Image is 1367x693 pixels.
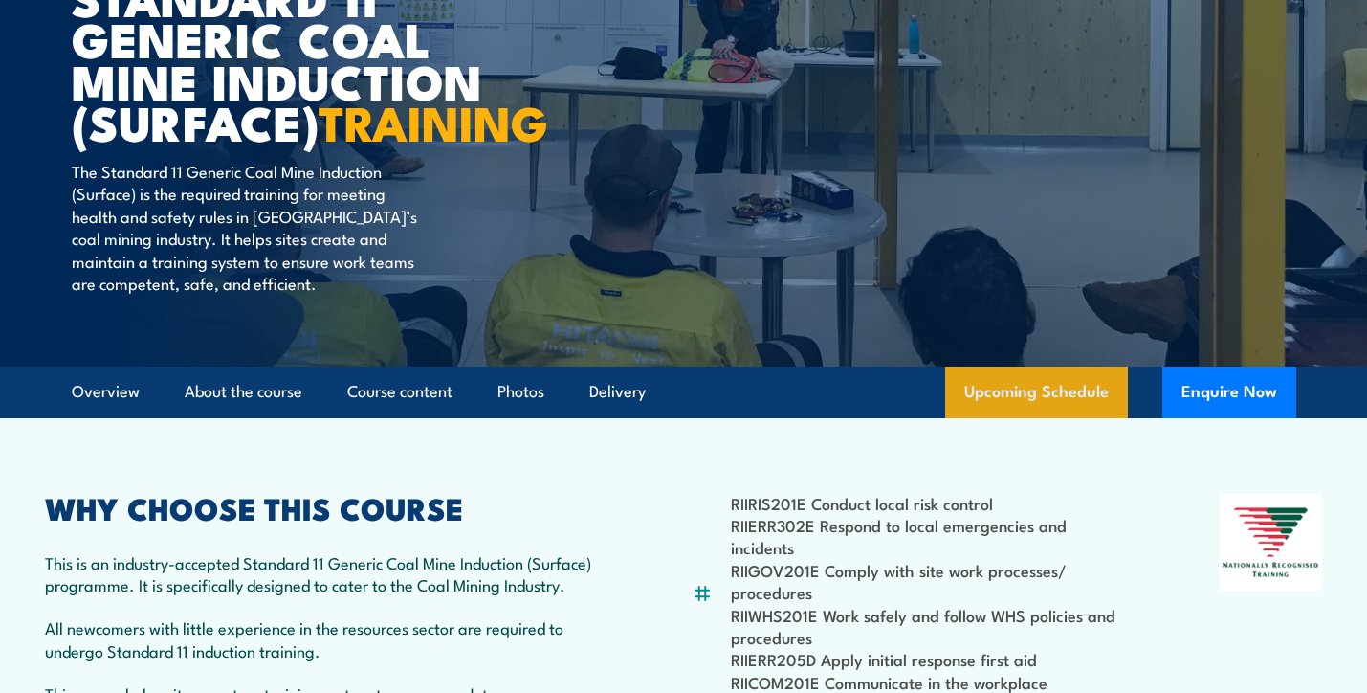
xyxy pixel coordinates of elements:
a: Delivery [589,367,646,417]
li: RIIERR302E Respond to local emergencies and incidents [731,514,1128,559]
li: RIIERR205D Apply initial response first aid [731,648,1128,670]
li: RIICOM201E Communicate in the workplace [731,671,1128,693]
a: Photos [497,367,544,417]
img: Nationally Recognised Training logo. [1220,494,1322,591]
li: RIIWHS201E Work safely and follow WHS policies and procedures [731,604,1128,649]
a: Course content [347,367,452,417]
strong: TRAINING [319,84,548,158]
h2: WHY CHOOSE THIS COURSE [45,494,599,521]
li: RIIRIS201E Conduct local risk control [731,492,1128,514]
a: About the course [185,367,302,417]
p: This is an industry-accepted Standard 11 Generic Coal Mine Induction (Surface) programme. It is s... [45,551,599,596]
button: Enquire Now [1162,367,1296,418]
p: The Standard 11 Generic Coal Mine Induction (Surface) is the required training for meeting health... [72,160,421,294]
p: All newcomers with little experience in the resources sector are required to undergo Standard 11 ... [45,616,599,661]
a: Overview [72,367,140,417]
li: RIIGOV201E Comply with site work processes/ procedures [731,559,1128,604]
a: Upcoming Schedule [945,367,1128,418]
